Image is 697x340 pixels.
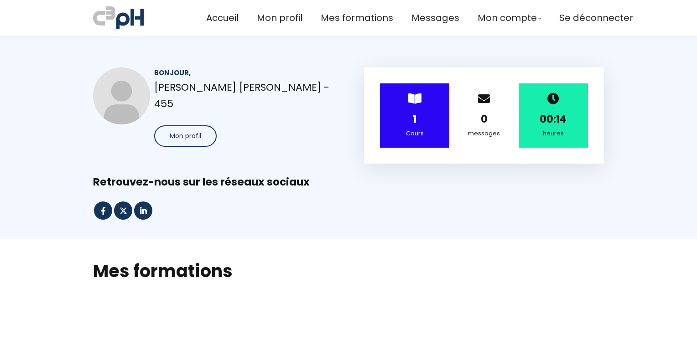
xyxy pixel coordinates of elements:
div: > [380,83,449,148]
img: a70bc7685e0efc0bd0b04b3506828469.jpeg [93,5,144,31]
div: heures [530,129,577,139]
a: Mes formations [321,10,393,26]
span: Mon profil [170,131,201,141]
button: Mon profil [154,125,217,147]
a: Se déconnecter [559,10,633,26]
strong: 1 [413,112,416,126]
div: Cours [391,129,438,139]
p: [PERSON_NAME] [PERSON_NAME] - 455 [154,79,333,111]
span: Mon compte [478,10,537,26]
a: Messages [411,10,459,26]
strong: 00:14 [540,112,567,126]
img: 687562c8065b2cd12505499c.jpg [93,67,150,124]
div: Retrouvez-nous sur les réseaux sociaux [93,175,604,189]
a: Mon profil [257,10,302,26]
strong: 0 [481,112,488,126]
div: messages [461,129,507,139]
div: Bonjour, [154,67,333,78]
h2: Mes formations [93,259,604,283]
a: Accueil [206,10,239,26]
